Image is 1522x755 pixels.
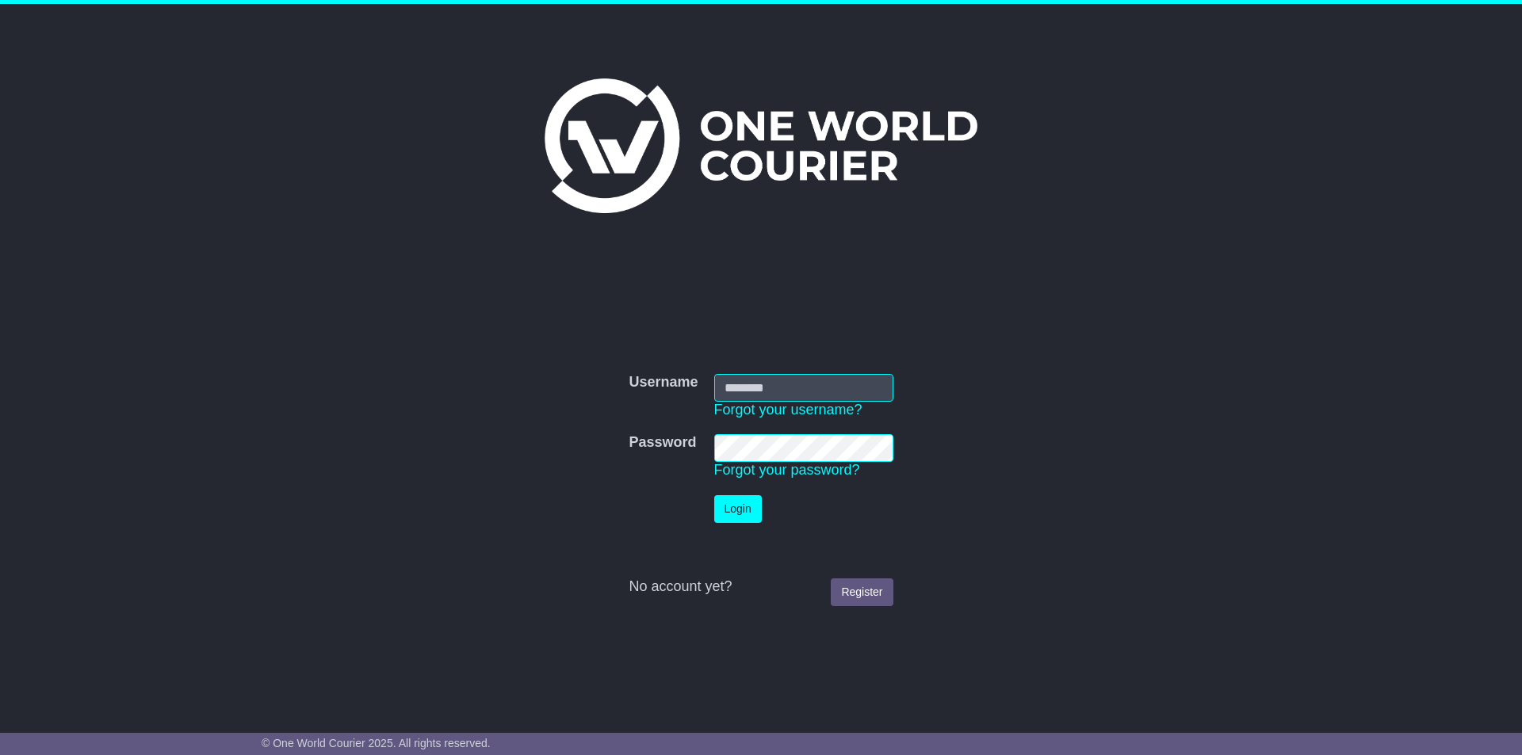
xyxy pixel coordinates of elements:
img: One World [545,78,977,213]
span: © One World Courier 2025. All rights reserved. [262,737,491,749]
a: Forgot your password? [714,462,860,478]
label: Password [629,434,696,452]
div: No account yet? [629,578,893,596]
a: Register [831,578,893,606]
label: Username [629,374,698,391]
button: Login [714,495,762,523]
a: Forgot your username? [714,402,862,418]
